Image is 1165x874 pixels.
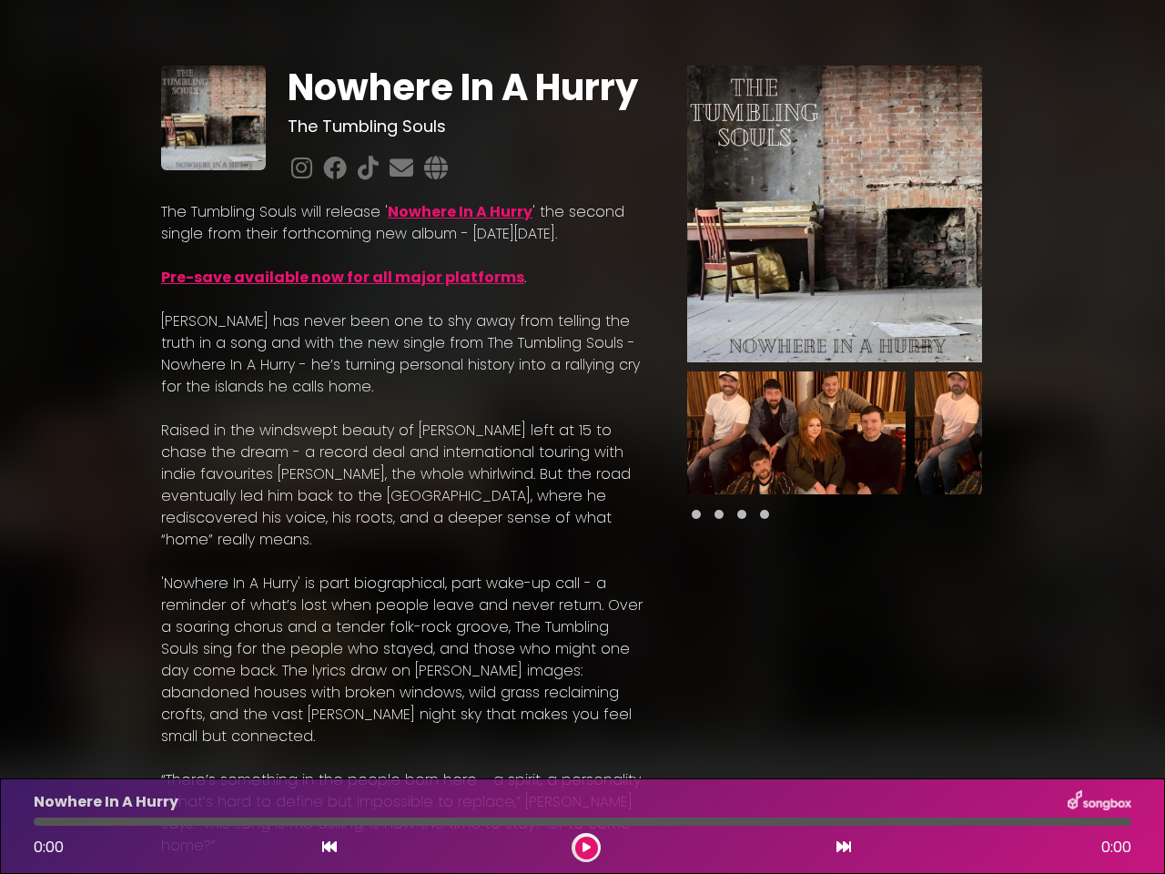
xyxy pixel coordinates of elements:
[915,371,1133,494] img: 6GsWanlwSEGNTrGLcpPp
[1068,790,1131,814] img: songbox-logo-white.png
[161,769,643,857] p: “There’s something in the people born here - a spirit, a personality - that’s hard to define but ...
[161,420,643,551] p: Raised in the windswept beauty of [PERSON_NAME] left at 15 to chase the dream - a record deal and...
[288,66,644,109] h1: Nowhere In A Hurry
[161,66,266,170] img: T6Dm3mjfRgOIulaSU6Wg
[1101,837,1131,859] span: 0:00
[288,117,644,137] h3: The Tumbling Souls
[161,267,643,289] p: .
[161,310,643,398] p: [PERSON_NAME] has never been one to shy away from telling the truth in a song and with the new si...
[34,837,64,858] span: 0:00
[161,573,643,747] p: 'Nowhere In A Hurry' is part biographical, part wake-up call - a reminder of what’s lost when peo...
[161,201,643,245] p: The Tumbling Souls will release ' ' the second single from their forthcoming new album - [DATE][D...
[687,66,982,362] img: Main Media
[34,791,178,813] p: Nowhere In A Hurry
[161,267,524,288] a: Pre-save available now for all major platforms
[687,371,906,494] img: h7Oj0iWbT867Bb53q9za
[388,201,532,222] a: Nowhere In A Hurry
